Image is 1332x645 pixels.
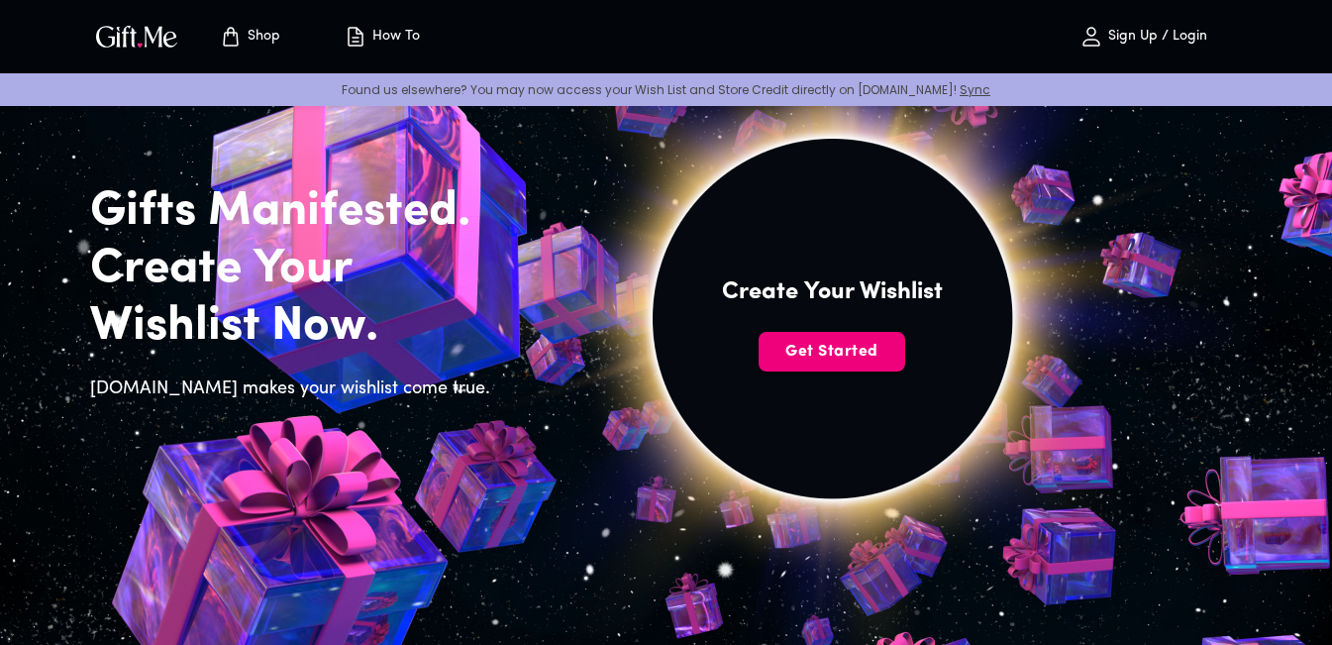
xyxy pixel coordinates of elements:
span: Get Started [759,341,905,363]
h6: [DOMAIN_NAME] makes your wishlist come true. [90,376,502,403]
button: Store page [195,5,304,68]
button: GiftMe Logo [90,25,183,49]
img: how-to.svg [344,25,367,49]
p: How To [367,29,420,46]
h2: Wishlist Now. [90,298,502,356]
p: Shop [243,29,280,46]
p: Sign Up / Login [1103,29,1207,46]
p: Found us elsewhere? You may now access your Wish List and Store Credit directly on [DOMAIN_NAME]! [16,81,1316,98]
img: GiftMe Logo [92,22,181,51]
h2: Gifts Manifested. [90,183,502,241]
h2: Create Your [90,241,502,298]
button: Sign Up / Login [1045,5,1243,68]
a: Sync [960,81,990,98]
h4: Create Your Wishlist [722,276,943,308]
button: How To [328,5,437,68]
button: Get Started [759,332,905,372]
